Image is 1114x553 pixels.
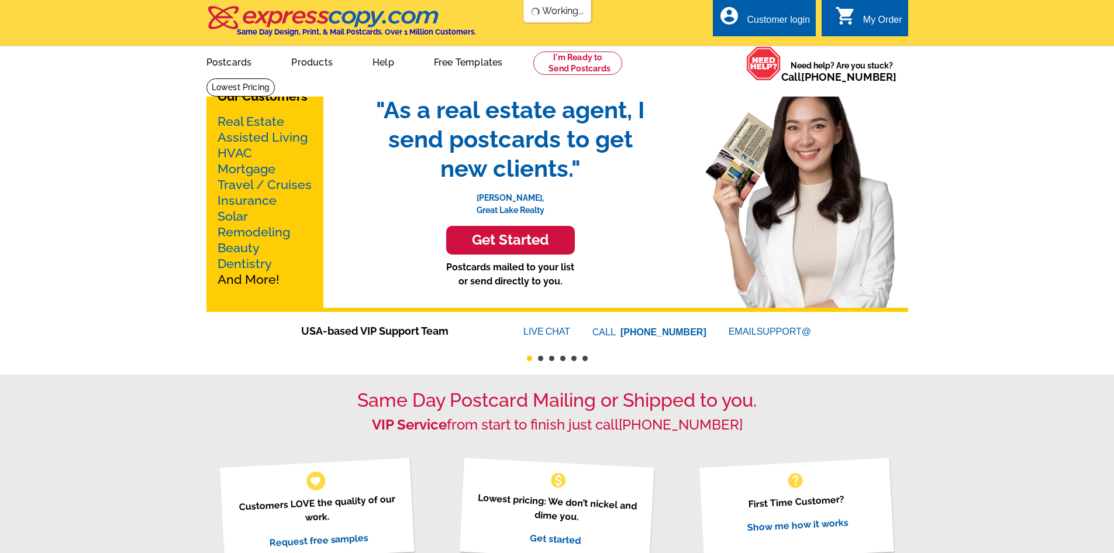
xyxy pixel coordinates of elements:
[364,226,657,255] a: Get Started
[218,114,312,287] p: And More!
[530,7,540,16] img: loading...
[620,327,706,337] a: [PHONE_NUMBER]
[549,356,554,361] button: 3 of 6
[747,517,849,533] a: Show me how it works
[560,356,565,361] button: 4 of 6
[206,417,908,434] h2: from start to finish just call
[218,146,252,160] a: HVAC
[269,532,369,548] a: Request free samples
[474,490,640,527] p: Lowest pricing: We don’t nickel and dime you.
[747,15,810,31] div: Customer login
[538,356,543,361] button: 2 of 6
[592,325,618,339] font: CALL
[354,47,413,75] a: Help
[523,325,546,339] font: LIVE
[364,183,657,217] p: [PERSON_NAME], Great Lake Realty
[719,13,810,28] a: account_circle Customer login
[729,327,813,336] a: EMAILSUPPORT@
[835,5,856,26] i: shopping_cart
[523,327,570,336] a: LIVECHAT
[530,532,581,546] a: Get started
[415,47,522,75] a: Free Templates
[835,13,902,28] a: shopping_cart My Order
[309,475,322,487] span: favorite
[218,256,272,271] a: Dentistry
[218,177,312,192] a: Travel / Cruises
[372,416,447,433] strong: VIP Service
[719,5,740,26] i: account_circle
[619,416,743,433] a: [PHONE_NUMBER]
[218,114,284,129] a: Real Estate
[218,209,248,224] a: Solar
[206,389,908,411] h1: Same Day Postcard Mailing or Shipped to you.
[757,325,813,339] font: SUPPORT@
[582,356,588,361] button: 6 of 6
[218,241,260,255] a: Beauty
[364,260,657,288] p: Postcards mailed to your list or send directly to you.
[549,471,568,490] span: monetization_on
[218,193,277,208] a: Insurance
[714,490,879,513] p: First Time Customer?
[364,95,657,183] span: "As a real estate agent, I send postcards to get new clients."
[863,15,902,31] div: My Order
[301,323,488,339] span: USA-based VIP Support Team
[234,492,400,528] p: Customers LOVE the quality of our work.
[786,471,805,490] span: help
[218,162,275,176] a: Mortgage
[781,71,896,83] span: Call
[781,60,902,83] span: Need help? Are you stuck?
[218,225,290,239] a: Remodeling
[188,47,271,75] a: Postcards
[571,356,577,361] button: 5 of 6
[801,71,896,83] a: [PHONE_NUMBER]
[746,46,781,81] img: help
[218,130,308,145] a: Assisted Living
[527,356,532,361] button: 1 of 6
[273,47,351,75] a: Products
[237,28,476,36] h4: Same Day Design, Print, & Mail Postcards. Over 1 Million Customers.
[206,14,476,36] a: Same Day Design, Print, & Mail Postcards. Over 1 Million Customers.
[461,232,560,249] h3: Get Started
